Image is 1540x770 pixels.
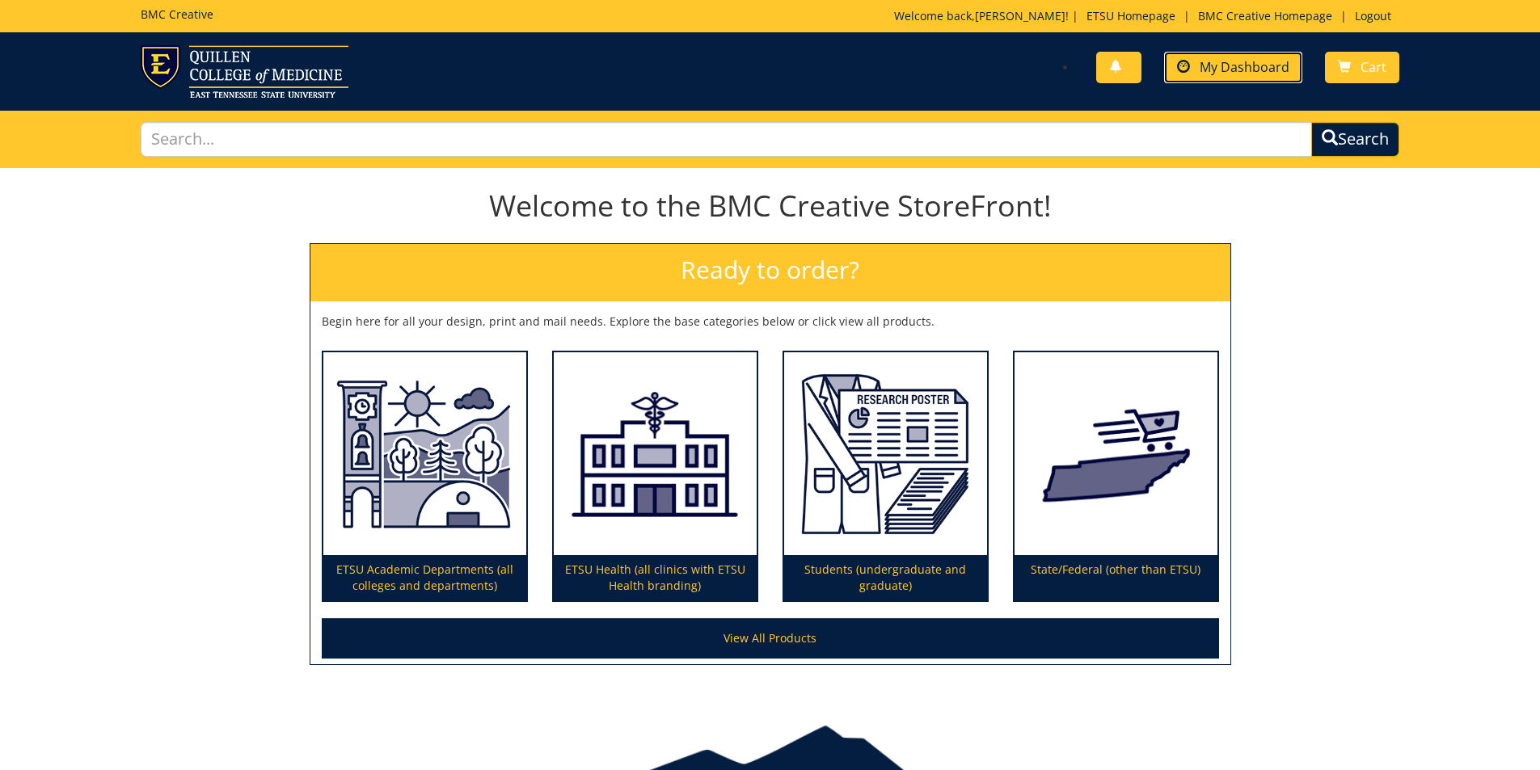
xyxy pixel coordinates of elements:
[1164,52,1302,83] a: My Dashboard
[322,313,1219,330] p: Begin here for all your design, print and mail needs. Explore the base categories below or click ...
[141,45,348,98] img: ETSU logo
[784,352,987,556] img: Students (undergraduate and graduate)
[323,555,526,600] p: ETSU Academic Departments (all colleges and departments)
[1015,352,1217,556] img: State/Federal (other than ETSU)
[322,618,1219,658] a: View All Products
[323,352,526,601] a: ETSU Academic Departments (all colleges and departments)
[554,352,757,601] a: ETSU Health (all clinics with ETSU Health branding)
[141,8,213,20] h5: BMC Creative
[1200,58,1289,76] span: My Dashboard
[323,352,526,556] img: ETSU Academic Departments (all colleges and departments)
[784,352,987,601] a: Students (undergraduate and graduate)
[1347,8,1399,23] a: Logout
[1325,52,1399,83] a: Cart
[1361,58,1386,76] span: Cart
[1078,8,1183,23] a: ETSU Homepage
[894,8,1399,24] p: Welcome back, ! | | |
[975,8,1065,23] a: [PERSON_NAME]
[554,352,757,556] img: ETSU Health (all clinics with ETSU Health branding)
[784,555,987,600] p: Students (undergraduate and graduate)
[141,122,1313,157] input: Search...
[1190,8,1340,23] a: BMC Creative Homepage
[1015,555,1217,600] p: State/Federal (other than ETSU)
[1015,352,1217,601] a: State/Federal (other than ETSU)
[310,190,1231,222] h1: Welcome to the BMC Creative StoreFront!
[1311,122,1399,157] button: Search
[310,244,1230,301] h2: Ready to order?
[554,555,757,600] p: ETSU Health (all clinics with ETSU Health branding)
